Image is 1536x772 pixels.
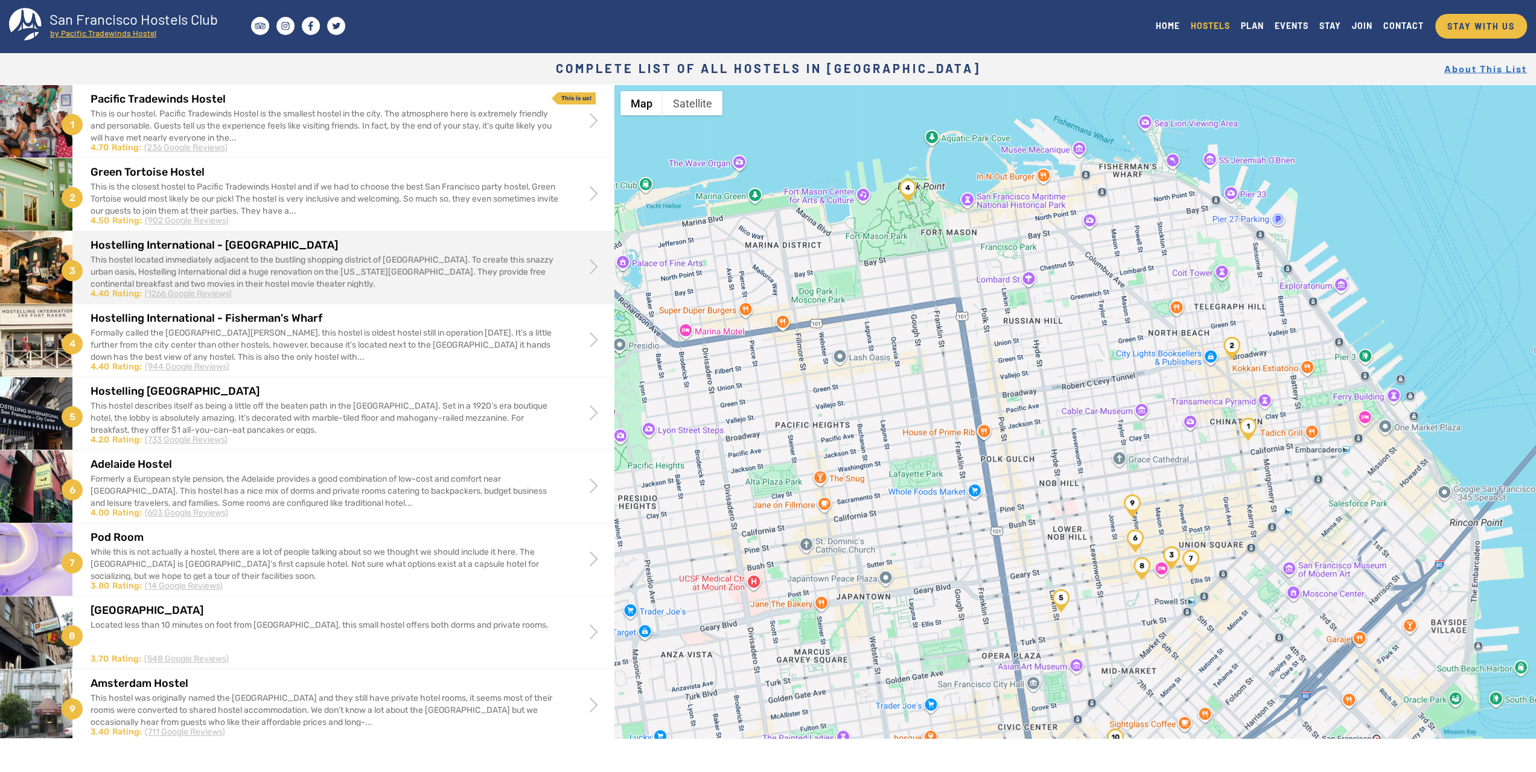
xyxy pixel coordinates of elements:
div: (944 Google Reviews) [145,361,229,373]
div: 4.70 [91,142,109,154]
button: Show street map [620,91,663,115]
span: 7 [62,552,83,573]
a: HOSTELS [1185,18,1235,34]
div: (236 Google Reviews) [144,142,228,154]
div: Hostelling International - Downtown [1163,546,1180,569]
a: PLAN [1235,18,1269,34]
div: (1266 Google Reviews) [145,288,232,300]
h2: Hostelling International - [GEOGRAPHIC_DATA] [91,240,560,252]
div: While this is not actually a hostel, there are a lot of people talking about so we thought we sho... [91,546,560,582]
span: 2 [62,187,83,208]
div: Orange Village Hostel [1133,557,1150,580]
h2: Green Tortoise Hostel [91,167,560,179]
div: 4.20 [91,434,109,446]
a: EVENTS [1269,18,1314,34]
div: Rating: [112,434,142,446]
a: HOME [1150,18,1185,34]
div: This hostel was originally named the [GEOGRAPHIC_DATA] and they still have private hotel rooms, i... [91,692,560,729]
a: JOIN [1346,18,1378,34]
h2: Adelaide Hostel [91,459,560,471]
a: CONTACT [1378,18,1429,34]
div: Rating: [112,288,142,300]
span: 9 [62,698,83,719]
div: Rating: [112,361,142,373]
div: Hostelling International - Fisherman&#039;s Wharf [899,179,916,202]
div: This hostel located immediately adjacent to the bustling shopping district of [GEOGRAPHIC_DATA]. ... [91,254,560,290]
div: (14 Google Reviews) [145,580,223,592]
a: STAY WITH US [1435,14,1527,39]
div: Rating: [112,580,142,592]
tspan: by Pacific Tradewinds Hostel [50,28,156,38]
h2: Hostelling International - Fisherman's Wharf [91,313,560,325]
div: (711 Google Reviews) [145,726,225,738]
div: 4.40 [91,361,109,373]
span: 8 [62,625,83,646]
div: Rating: [112,215,142,227]
span: 3 [62,260,83,281]
h2: [GEOGRAPHIC_DATA] [91,605,560,617]
span: 4 [62,333,83,354]
div: Hostelling International - City Center [1053,589,1069,612]
div: Pod Room [1182,550,1199,573]
span: 1 [62,114,83,135]
h2: Amsterdam Hostel [91,678,560,690]
span: 5 [62,406,83,427]
div: Green Tortoise Hostel [1223,337,1240,360]
div: This is the closest hostel to Pacific Tradewinds Hostel and if we had to choose the best San Fran... [91,181,560,217]
a: STAY [1314,18,1346,34]
tspan: San Francisco Hostels Club [49,10,218,28]
h2: Hostelling [GEOGRAPHIC_DATA] [91,386,560,398]
div: 4.40 [91,288,109,300]
div: 4.50 [91,215,109,227]
div: 4.00 [91,507,109,519]
div: Formerly a European style pension, the Adelaide provides a good combination of low-cost and comfo... [91,473,560,509]
h2: Pacific Tradewinds Hostel [91,94,560,106]
div: Amsterdam Hostel [1124,494,1141,517]
div: Rating: [112,653,141,665]
div: (902 Google Reviews) [145,215,229,227]
div: Formally called the [GEOGRAPHIC_DATA][PERSON_NAME], this hostel is oldest hostel still in operati... [91,327,560,363]
div: (603 Google Reviews) [145,507,228,519]
h2: Pod Room [91,532,560,544]
div: Rating: [112,507,142,519]
div: 3.40 [91,726,109,738]
button: Show satellite imagery [663,91,722,115]
div: This is our hostel. Pacific Tradewinds Hostel is the smallest hostel in the city. The atmosphere ... [91,108,560,144]
div: Rating: [112,726,142,738]
div: (733 Google Reviews) [145,434,228,446]
div: Located less than 10 minutes on foot from [GEOGRAPHIC_DATA], this small hostel offers both dorms ... [91,619,560,631]
div: (548 Google Reviews) [144,653,229,665]
div: Adelaide Hostel [1127,529,1144,552]
div: European Hostel [1107,729,1124,751]
div: 3.70 [91,653,109,665]
div: Rating: [112,142,141,154]
a: San Francisco Hostels Club by Pacific Tradewinds Hostel [9,8,229,44]
div: 3.80 [91,580,109,592]
div: This hostel describes itself as being a little off the beaten path in the [GEOGRAPHIC_DATA]. Set ... [91,400,560,436]
a: About This List [1444,63,1527,74]
span: 6 [62,479,83,500]
div: Pacific Tradewinds Hostel [1240,418,1257,441]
